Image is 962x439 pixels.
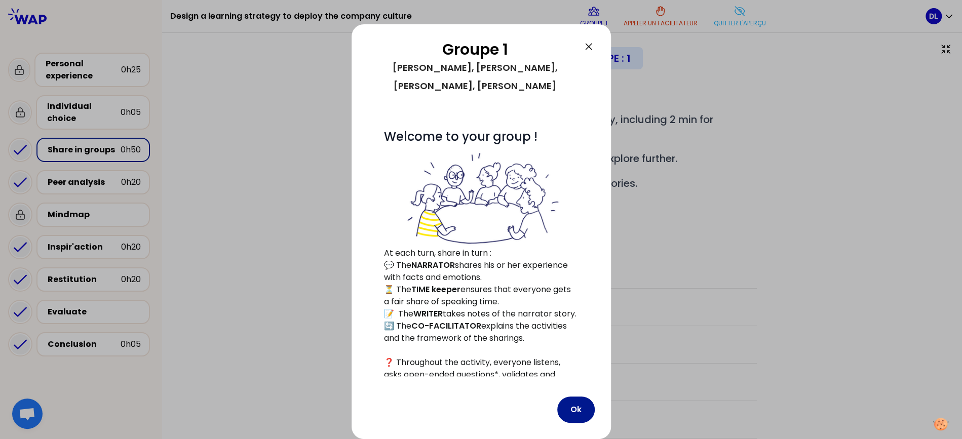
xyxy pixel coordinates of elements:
[368,59,583,95] div: [PERSON_NAME], [PERSON_NAME], [PERSON_NAME], [PERSON_NAME]
[384,308,579,320] p: 📝 The takes notes of the narrator story.
[927,412,954,436] button: Manage your preferences about cookies
[411,320,481,332] strong: CO-FACILITATOR
[411,284,460,295] strong: TIME keeper
[384,284,579,308] p: ⏳ The ensures that everyone gets a fair share of speaking time.
[368,41,583,59] h2: Groupe 1
[557,396,595,423] button: Ok
[384,259,579,284] p: 💬 The shares his or her experience with facts and emotions.
[402,151,561,247] img: filesOfInstructions%2Fbienvenue%20dans%20votre%20groupe%20-%20petit.png
[413,308,443,320] strong: WRITER
[411,259,455,271] strong: NARRATOR
[384,128,537,145] span: Welcome to your group !
[384,151,579,259] p: At each turn, share in turn :
[384,356,579,393] p: ❓ Throughout the activity, everyone listens, asks open-ended questions*, validates and rephrases ...
[384,320,579,344] p: 🔄 The explains the activities and the framework of the sharings.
